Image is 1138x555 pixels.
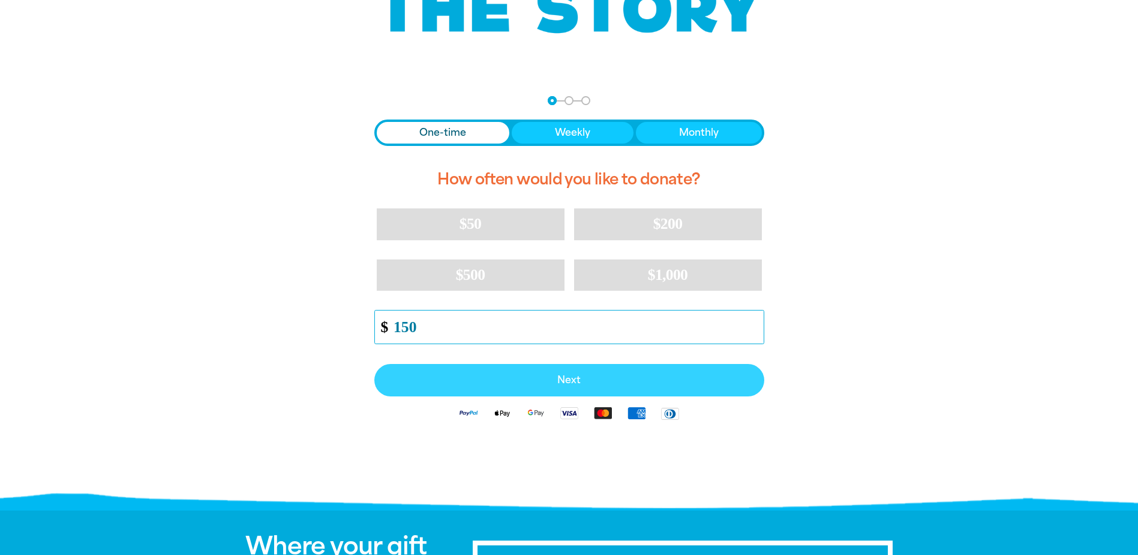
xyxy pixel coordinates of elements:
button: $500 [377,259,565,291]
button: Pay with Credit Card [374,364,764,396]
button: Navigate to step 3 of 3 to enter your payment details [581,96,590,105]
input: Enter custom amount [385,311,763,344]
img: Apple Pay logo [485,406,519,420]
button: Monthly [636,122,762,144]
img: Google Pay logo [519,406,553,420]
span: $50 [460,215,481,232]
span: $200 [653,215,683,232]
img: American Express logo [620,406,653,420]
img: Diners Club logo [653,407,687,420]
button: Navigate to step 2 of 3 to enter your details [565,96,573,105]
span: Weekly [555,126,590,140]
h2: How often would you like to donate? [374,160,764,199]
span: $ [375,314,388,341]
img: Mastercard logo [586,406,620,420]
img: Visa logo [553,406,586,420]
span: $500 [456,266,485,284]
button: Weekly [512,122,633,144]
button: One-time [377,122,510,144]
span: Monthly [679,126,719,140]
div: Donation frequency [374,120,764,146]
button: $50 [377,208,565,240]
img: Paypal logo [452,406,485,420]
button: $200 [574,208,762,240]
button: $1,000 [574,259,762,291]
div: Available payment methods [374,396,764,429]
span: One-time [419,126,466,140]
button: Navigate to step 1 of 3 to enter your donation amount [548,96,557,105]
span: Next [388,375,751,385]
span: $1,000 [648,266,688,284]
